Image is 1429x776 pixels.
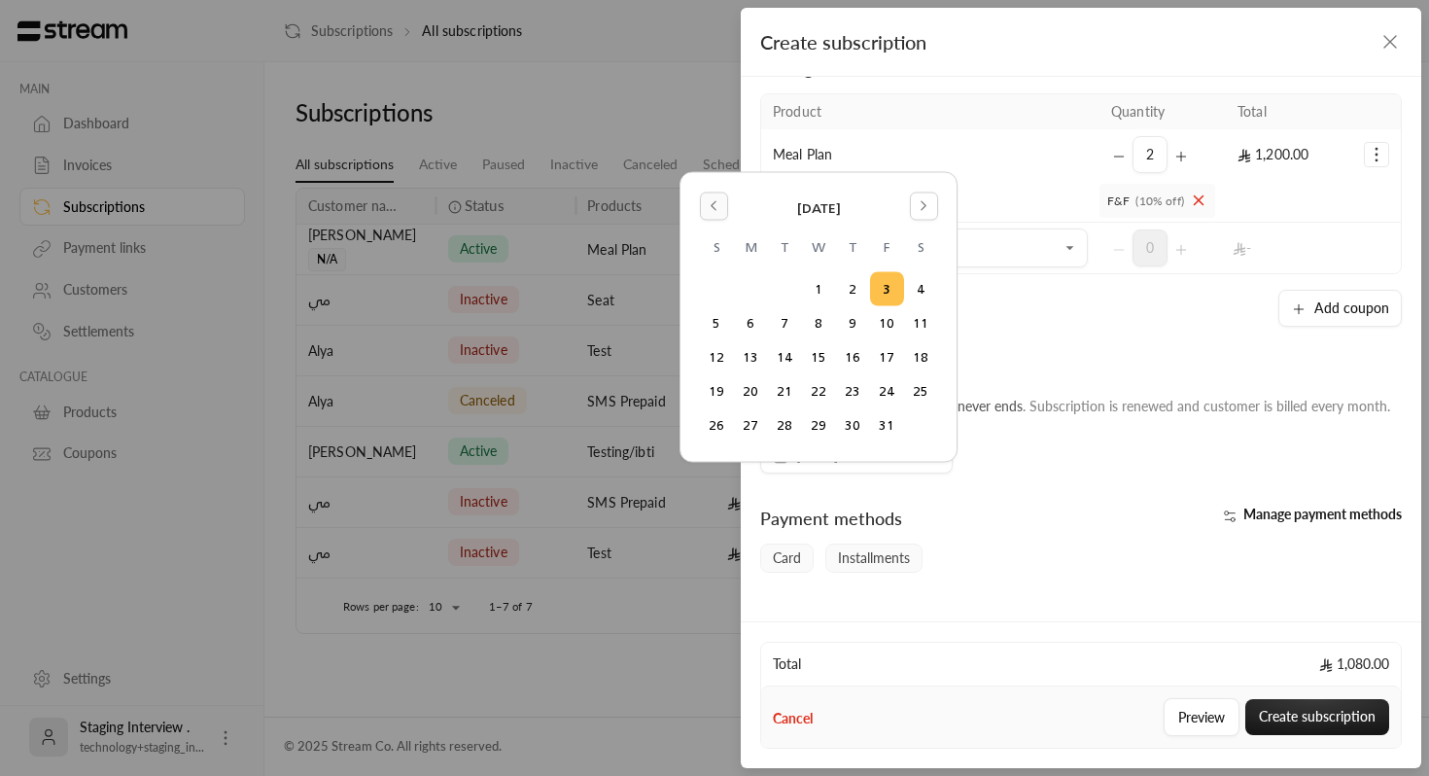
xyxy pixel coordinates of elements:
[803,307,835,339] button: Wednesday, October 8th, 2025
[769,375,801,407] button: Tuesday, October 21st, 2025
[871,409,903,441] button: Friday, October 31st, 2025
[735,375,767,407] button: Monday, October 20th, 2025
[761,94,1099,129] th: Product
[773,654,801,674] span: Total
[769,409,801,441] button: Tuesday, October 28th, 2025
[871,307,903,339] button: Friday, October 10th, 2025
[760,93,1402,274] table: Selected Products
[904,237,938,272] th: Saturday
[1319,654,1389,674] span: 1,080.00
[958,398,1023,414] span: never ends
[905,273,937,305] button: Saturday, October 4th, 2025
[837,341,869,373] button: Thursday, October 16th, 2025
[803,375,835,407] button: Wednesday, October 22nd, 2025
[836,237,870,272] th: Thursday
[760,508,902,529] span: Payment methods
[760,358,1390,385] div: Subscription duration
[870,237,904,272] th: Friday
[773,709,813,728] button: Cancel
[837,307,869,339] button: Thursday, October 9th, 2025
[797,198,841,219] span: [DATE]
[803,273,835,305] button: Wednesday, October 1st, 2025
[760,397,1390,416] div: Subscription starts on and . Subscription is renewed and customer is billed every month.
[1243,506,1402,522] span: Manage payment methods
[905,307,937,339] button: Saturday, October 11th, 2025
[1133,229,1168,266] span: 0
[905,375,937,407] button: Saturday, October 25th, 2025
[773,146,832,162] span: Meal Plan
[760,30,926,53] span: Create subscription
[837,409,869,441] button: Thursday, October 30th, 2025
[734,237,768,272] th: Monday
[701,341,733,373] button: Sunday, October 12th, 2025
[871,375,903,407] button: Friday, October 24th, 2025
[1245,699,1389,735] button: Create subscription
[837,375,869,407] button: Thursday, October 23rd, 2025
[1059,236,1082,260] button: Open
[1226,94,1352,129] th: Total
[735,409,767,441] button: Monday, October 27th, 2025
[1135,194,1183,209] span: (10% off)
[760,544,814,573] span: Card
[1278,290,1402,327] button: Add coupon
[769,307,801,339] button: Tuesday, October 7th, 2025
[769,341,801,373] button: Tuesday, October 14th, 2025
[802,237,836,272] th: Wednesday
[1133,136,1168,173] span: 2
[701,307,733,339] button: Sunday, October 5th, 2025
[760,612,926,639] div: Description (optional)
[1164,698,1239,736] button: Preview
[837,273,869,305] button: Thursday, October 2nd, 2025
[1237,146,1308,162] span: 1,200.00
[768,237,802,272] th: Tuesday
[1099,94,1226,129] th: Quantity
[825,544,923,573] span: Installments
[701,409,733,441] button: Sunday, October 26th, 2025
[1226,223,1352,273] td: -
[803,409,835,441] button: Wednesday, October 29th, 2025
[871,273,903,305] button: Today, Friday, October 3rd, 2025, selected
[701,375,733,407] button: Sunday, October 19th, 2025
[735,341,767,373] button: Monday, October 13th, 2025
[871,341,903,373] button: Friday, October 17th, 2025
[735,307,767,339] button: Monday, October 6th, 2025
[700,237,938,442] table: October 2025
[1099,184,1215,218] span: F&F
[700,192,728,220] button: Go to the Previous Month
[905,341,937,373] button: Saturday, October 18th, 2025
[910,192,938,220] button: Go to the Next Month
[700,237,734,272] th: Sunday
[803,341,835,373] button: Wednesday, October 15th, 2025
